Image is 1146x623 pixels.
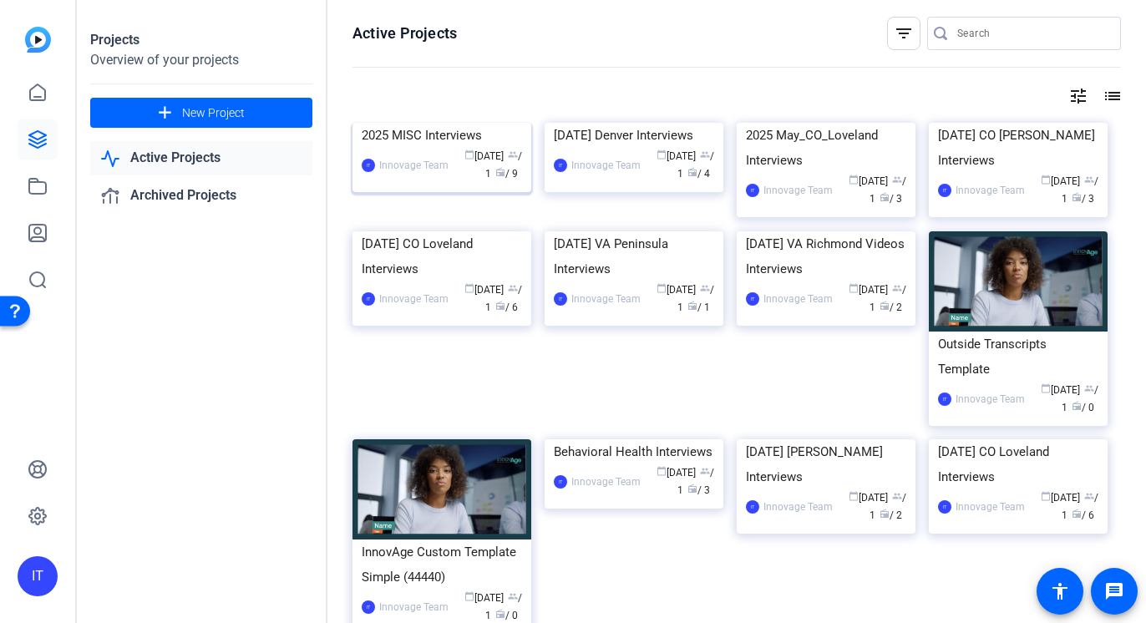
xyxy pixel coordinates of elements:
[495,301,518,313] span: / 6
[880,509,890,519] span: radio
[90,50,312,70] div: Overview of your projects
[18,556,58,596] div: IT
[1072,401,1082,411] span: radio
[700,466,710,476] span: group
[687,168,710,180] span: / 4
[746,231,906,281] div: [DATE] VA Richmond Videos Interviews
[571,474,641,490] div: Innovage Team
[508,591,518,601] span: group
[763,291,833,307] div: Innovage Team
[508,149,518,160] span: group
[1062,384,1098,413] span: / 1
[464,284,504,296] span: [DATE]
[1084,175,1094,185] span: group
[849,175,859,185] span: calendar_today
[362,600,375,614] div: IT
[554,439,714,464] div: Behavioral Health Interviews
[554,292,567,306] div: IT
[495,610,518,621] span: / 0
[90,179,312,213] a: Archived Projects
[495,167,505,177] span: radio
[700,149,710,160] span: group
[571,157,641,174] div: Innovage Team
[746,500,759,514] div: IT
[1041,384,1080,396] span: [DATE]
[485,284,522,313] span: / 1
[746,292,759,306] div: IT
[90,30,312,50] div: Projects
[849,175,888,187] span: [DATE]
[554,159,567,172] div: IT
[495,301,505,311] span: radio
[379,291,449,307] div: Innovage Team
[894,23,914,43] mat-icon: filter_list
[938,439,1098,489] div: [DATE] CO Loveland Interviews
[1041,175,1051,185] span: calendar_today
[90,141,312,175] a: Active Projects
[362,539,522,590] div: InnovAge Custom Template Simple (44440)
[870,284,906,313] span: / 1
[1104,581,1124,601] mat-icon: message
[362,231,522,281] div: [DATE] CO Loveland Interviews
[1072,193,1094,205] span: / 3
[1041,492,1080,504] span: [DATE]
[657,150,696,162] span: [DATE]
[362,123,522,148] div: 2025 MISC Interviews
[746,439,906,489] div: [DATE] [PERSON_NAME] Interviews
[763,182,833,199] div: Innovage Team
[554,475,567,489] div: IT
[763,499,833,515] div: Innovage Team
[880,509,902,521] span: / 2
[657,467,696,479] span: [DATE]
[687,301,710,313] span: / 1
[657,149,667,160] span: calendar_today
[1072,509,1094,521] span: / 6
[1072,509,1082,519] span: radio
[687,301,697,311] span: radio
[956,499,1025,515] div: Innovage Team
[90,98,312,128] button: New Project
[554,231,714,281] div: [DATE] VA Peninsula Interviews
[657,284,696,296] span: [DATE]
[657,466,667,476] span: calendar_today
[687,167,697,177] span: radio
[849,491,859,501] span: calendar_today
[495,168,518,180] span: / 9
[880,192,890,202] span: radio
[849,492,888,504] span: [DATE]
[1072,192,1082,202] span: radio
[849,283,859,293] span: calendar_today
[554,123,714,148] div: [DATE] Denver Interviews
[464,283,474,293] span: calendar_today
[956,391,1025,408] div: Innovage Team
[746,123,906,173] div: 2025 May_CO_Loveland Interviews
[155,103,175,124] mat-icon: add
[687,484,710,496] span: / 3
[508,283,518,293] span: group
[1101,86,1121,106] mat-icon: list
[700,283,710,293] span: group
[880,301,890,311] span: radio
[938,123,1098,173] div: [DATE] CO [PERSON_NAME] Interviews
[687,484,697,494] span: radio
[892,491,902,501] span: group
[1084,383,1094,393] span: group
[938,184,951,197] div: IT
[571,291,641,307] div: Innovage Team
[1068,86,1088,106] mat-icon: tune
[880,301,902,313] span: / 2
[464,150,504,162] span: [DATE]
[1041,175,1080,187] span: [DATE]
[880,193,902,205] span: / 3
[657,283,667,293] span: calendar_today
[495,609,505,619] span: radio
[892,175,902,185] span: group
[25,27,51,53] img: blue-gradient.svg
[746,184,759,197] div: IT
[849,284,888,296] span: [DATE]
[892,283,902,293] span: group
[379,599,449,615] div: Innovage Team
[938,332,1098,382] div: Outside Transcripts Template
[379,157,449,174] div: Innovage Team
[1072,402,1094,413] span: / 0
